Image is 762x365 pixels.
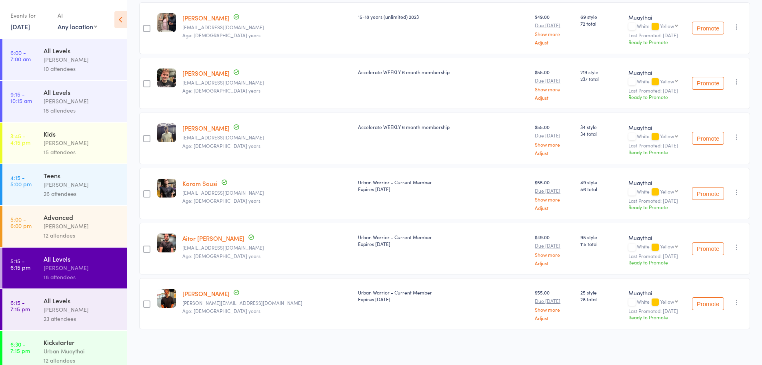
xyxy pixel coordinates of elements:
[157,289,176,308] img: image1752541223.png
[58,9,97,22] div: At
[660,79,674,84] div: Yellow
[44,305,120,314] div: [PERSON_NAME]
[628,234,682,242] div: Muaythai
[182,80,352,85] small: samrich01@gmail.com
[44,189,120,198] div: 26 attendees
[358,186,528,192] div: Expires [DATE]
[535,133,574,138] small: Due [DATE]
[580,130,622,137] span: 34 total
[628,32,682,38] small: Last Promoted: [DATE]
[182,190,352,196] small: karamsousi21@gmail.com
[535,13,574,45] div: $49.00
[692,297,724,310] button: Promote
[660,189,674,194] div: Yellow
[535,179,574,210] div: $55.00
[2,164,127,205] a: 4:15 -5:00 pmTeens[PERSON_NAME]26 attendees
[628,189,682,196] div: White
[182,245,352,250] small: aitortallo@hotmail.com
[44,254,120,263] div: All Levels
[535,307,574,312] a: Show more
[182,135,352,140] small: baileyrussell186@gmail.com
[580,13,622,20] span: 69 style
[44,55,120,64] div: [PERSON_NAME]
[358,234,528,247] div: Urban Warrior - Current Member
[660,23,674,28] div: Yellow
[628,244,682,250] div: White
[535,298,574,304] small: Due [DATE]
[535,87,574,92] a: Show more
[580,179,622,186] span: 49 style
[628,299,682,306] div: White
[628,13,682,21] div: Muaythai
[182,234,244,242] a: Aitor [PERSON_NAME]
[628,204,682,210] div: Ready to Promote
[535,40,574,45] a: Adjust
[692,132,724,145] button: Promote
[535,197,574,202] a: Show more
[580,234,622,240] span: 95 style
[10,9,50,22] div: Events for
[10,133,30,145] time: 3:45 - 4:15 pm
[660,133,674,139] div: Yellow
[535,123,574,155] div: $55.00
[580,69,622,75] span: 219 style
[628,308,682,314] small: Last Promoted: [DATE]
[44,46,120,55] div: All Levels
[628,149,682,155] div: Ready to Promote
[182,32,260,38] span: Age: [DEMOGRAPHIC_DATA] years
[10,341,30,354] time: 6:30 - 7:15 pm
[580,20,622,27] span: 72 total
[580,75,622,82] span: 237 total
[660,299,674,304] div: Yellow
[628,198,682,204] small: Last Promoted: [DATE]
[10,49,31,62] time: 6:00 - 7:00 am
[628,123,682,131] div: Muaythai
[44,222,120,231] div: [PERSON_NAME]
[182,14,230,22] a: [PERSON_NAME]
[535,234,574,265] div: $49.00
[2,81,127,122] a: 9:15 -10:15 amAll Levels[PERSON_NAME]18 attendees
[182,87,260,94] span: Age: [DEMOGRAPHIC_DATA] years
[358,69,528,75] div: Accelerate WEEKLY 6 month membership
[44,138,120,147] div: [PERSON_NAME]
[44,347,120,356] div: Urban Muaythai
[692,187,724,200] button: Promote
[58,22,97,31] div: Any location
[182,69,230,77] a: [PERSON_NAME]
[628,23,682,30] div: White
[692,242,724,255] button: Promote
[182,307,260,314] span: Age: [DEMOGRAPHIC_DATA] years
[10,91,32,104] time: 9:15 - 10:15 am
[182,197,260,204] span: Age: [DEMOGRAPHIC_DATA] years
[535,69,574,100] div: $55.00
[660,244,674,249] div: Yellow
[157,69,176,87] img: image1714469084.png
[358,123,528,130] div: Accelerate WEEKLY 6 month membership
[44,314,120,323] div: 23 attendees
[535,78,574,83] small: Due [DATE]
[628,314,682,321] div: Ready to Promote
[182,289,230,298] a: [PERSON_NAME]
[580,296,622,302] span: 28 total
[628,179,682,187] div: Muaythai
[628,69,682,77] div: Muaythai
[535,95,574,100] a: Adjust
[628,79,682,85] div: White
[10,258,30,270] time: 5:15 - 6:15 pm
[580,123,622,130] span: 34 style
[44,147,120,157] div: 15 attendees
[535,22,574,28] small: Due [DATE]
[44,356,120,365] div: 12 attendees
[358,179,528,192] div: Urban Warrior - Current Member
[628,259,682,266] div: Ready to Promote
[580,240,622,247] span: 115 total
[44,64,120,73] div: 10 attendees
[628,253,682,259] small: Last Promoted: [DATE]
[2,39,127,80] a: 6:00 -7:00 amAll Levels[PERSON_NAME]10 attendees
[44,171,120,180] div: Teens
[10,22,30,31] a: [DATE]
[182,124,230,132] a: [PERSON_NAME]
[44,97,120,106] div: [PERSON_NAME]
[628,133,682,140] div: White
[358,13,528,20] div: 15-18 years (unlimited) 2023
